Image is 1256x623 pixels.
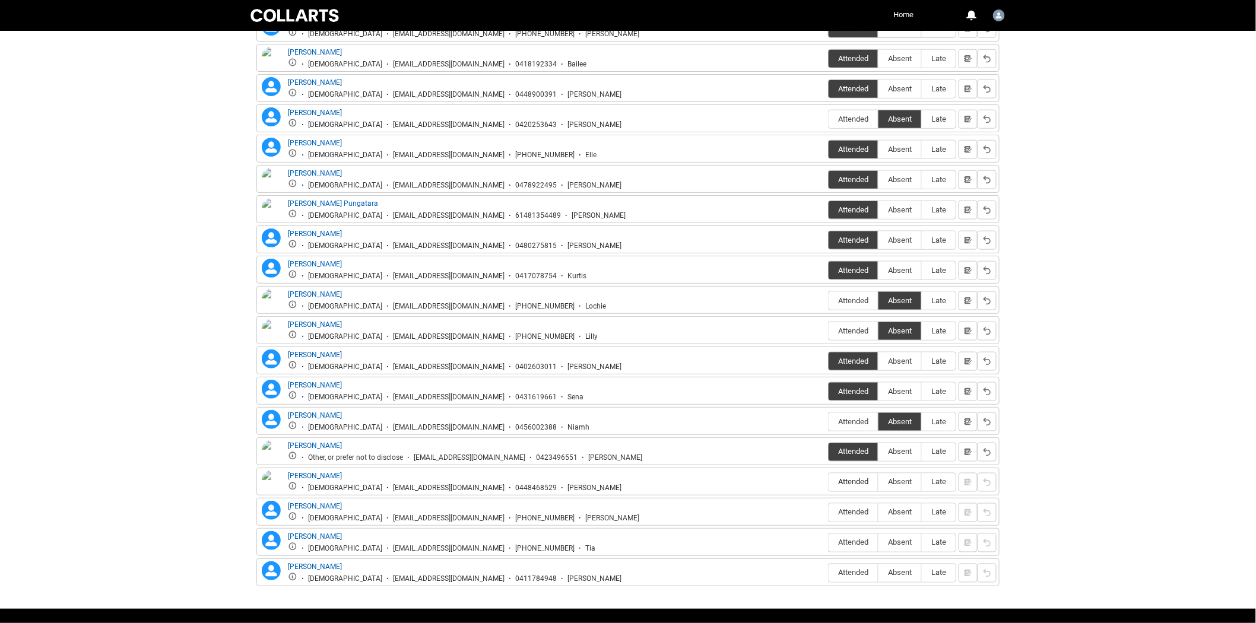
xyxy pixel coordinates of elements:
[978,473,997,492] button: Reset
[878,508,921,517] span: Absent
[262,107,281,126] lightning-icon: Dylan Watson
[878,266,921,275] span: Absent
[262,77,281,96] lightning-icon: Bianca Alarcon
[993,9,1005,21] img: Faculty.bwoods
[829,266,878,275] span: Attended
[515,60,557,69] div: 0418192334
[288,139,342,147] a: [PERSON_NAME]
[515,241,557,250] div: 0480275815
[829,357,878,365] span: Attended
[959,170,978,189] button: Notes
[878,175,921,184] span: Absent
[262,410,281,429] lightning-icon: Niamh Inkster
[515,272,557,281] div: 0417078754
[288,441,342,450] a: [PERSON_NAME]
[978,231,997,250] button: Reset
[515,120,557,129] div: 0420253643
[308,514,382,523] div: [DEMOGRAPHIC_DATA]
[585,30,639,39] div: [PERSON_NAME]
[567,241,621,250] div: [PERSON_NAME]
[393,30,505,39] div: [EMAIL_ADDRESS][DOMAIN_NAME]
[878,417,921,426] span: Absent
[308,211,382,220] div: [DEMOGRAPHIC_DATA]
[308,272,382,281] div: [DEMOGRAPHIC_DATA]
[922,538,956,547] span: Late
[588,453,642,462] div: [PERSON_NAME]
[567,423,589,432] div: Niamh
[978,382,997,401] button: Reset
[567,574,621,583] div: [PERSON_NAME]
[515,302,575,311] div: [PHONE_NUMBER]
[878,568,921,577] span: Absent
[978,201,997,220] button: Reset
[262,47,281,73] img: Bailee Hobson
[262,349,281,368] lightning-icon: Michaela Tran
[922,568,956,577] span: Late
[262,440,281,466] img: Robin Jansen
[567,393,583,402] div: Sena
[288,260,342,268] a: [PERSON_NAME]
[922,326,956,335] span: Late
[393,272,505,281] div: [EMAIL_ADDRESS][DOMAIN_NAME]
[262,471,281,497] img: Ronan Harris
[393,241,505,250] div: [EMAIL_ADDRESS][DOMAIN_NAME]
[829,568,878,577] span: Attended
[567,120,621,129] div: [PERSON_NAME]
[262,228,281,247] lightning-icon: Keanu Savy
[878,387,921,396] span: Absent
[585,514,639,523] div: [PERSON_NAME]
[515,393,557,402] div: 0431619661
[959,352,978,371] button: Notes
[922,357,956,365] span: Late
[572,211,626,220] div: [PERSON_NAME]
[414,453,525,462] div: [EMAIL_ADDRESS][DOMAIN_NAME]
[978,140,997,159] button: Reset
[829,508,878,517] span: Attended
[262,259,281,278] lightning-icon: Kurtis West
[515,484,557,492] div: 0448468529
[922,115,956,123] span: Late
[878,236,921,244] span: Absent
[878,478,921,487] span: Absent
[393,302,505,311] div: [EMAIL_ADDRESS][DOMAIN_NAME]
[262,380,281,399] lightning-icon: Mieke Nuske
[922,447,956,456] span: Late
[585,332,598,341] div: Lilly
[308,151,382,160] div: [DEMOGRAPHIC_DATA]
[922,175,956,184] span: Late
[288,109,342,117] a: [PERSON_NAME]
[959,231,978,250] button: Notes
[978,261,997,280] button: Reset
[978,352,997,371] button: Reset
[829,84,878,93] span: Attended
[393,514,505,523] div: [EMAIL_ADDRESS][DOMAIN_NAME]
[829,447,878,456] span: Attended
[262,501,281,520] lightning-icon: Tennielle Cumberbatch
[288,78,342,87] a: [PERSON_NAME]
[878,145,921,154] span: Absent
[567,484,621,492] div: [PERSON_NAME]
[878,54,921,63] span: Absent
[829,175,878,184] span: Attended
[262,561,281,580] lightning-icon: Tyson Wolfjones
[393,151,505,160] div: [EMAIL_ADDRESS][DOMAIN_NAME]
[978,80,997,98] button: Reset
[515,514,575,523] div: [PHONE_NUMBER]
[288,169,342,177] a: [PERSON_NAME]
[515,181,557,190] div: 0478922495
[262,289,281,315] img: Lachlan Pawson
[308,363,382,371] div: [DEMOGRAPHIC_DATA]
[585,151,597,160] div: Elle
[959,322,978,341] button: Notes
[829,145,878,154] span: Attended
[978,503,997,522] button: Reset
[515,211,561,220] div: 61481354489
[262,138,281,157] lightning-icon: Elle Holtham
[288,290,342,298] a: [PERSON_NAME]
[829,417,878,426] span: Attended
[262,168,281,194] img: Harry Avery
[922,478,956,487] span: Late
[829,115,878,123] span: Attended
[515,30,575,39] div: [PHONE_NUMBER]
[585,544,595,553] div: Tia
